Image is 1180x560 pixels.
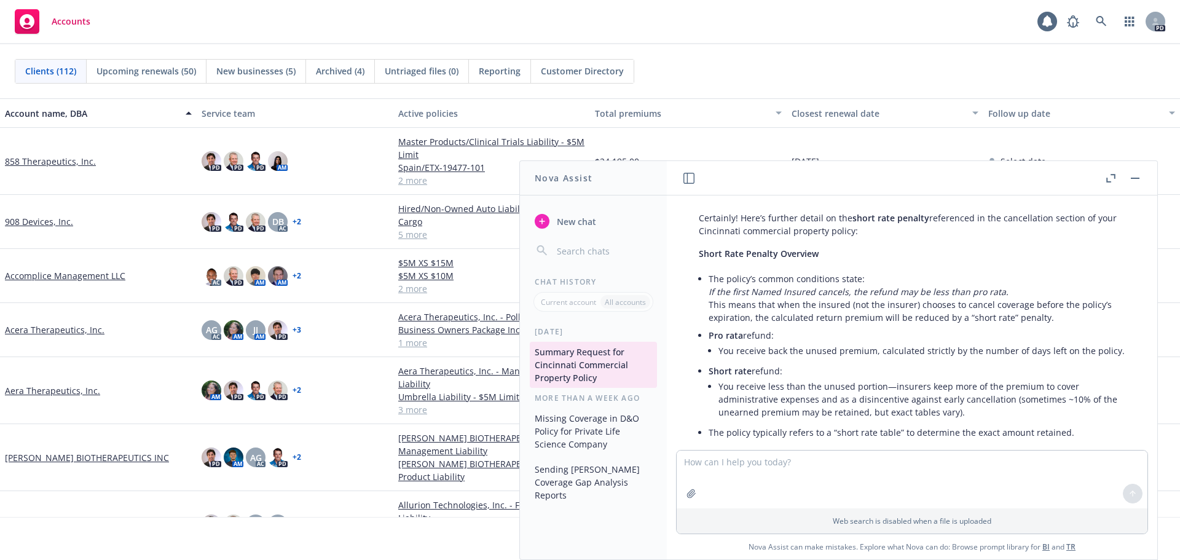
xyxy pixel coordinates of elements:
[398,215,585,228] a: Cargo
[224,320,243,340] img: photo
[398,202,585,215] a: Hired/Non-Owned Auto Liability
[479,65,521,77] span: Reporting
[5,215,73,228] a: 908 Devices, Inc.
[246,266,265,286] img: photo
[718,377,1125,421] li: You receive less than the unused portion—insurers keep more of the premium to cover administrativ...
[699,248,819,259] span: Short Rate Penalty Overview
[52,17,90,26] span: Accounts
[246,381,265,400] img: photo
[5,384,100,397] a: Aera Therapeutics, Inc.
[520,277,667,287] div: Chat History
[541,297,596,307] p: Current account
[268,320,288,340] img: photo
[268,448,288,467] img: photo
[718,342,1125,360] li: You receive back the unused premium, calculated strictly by the number of days left on the policy.
[246,151,265,171] img: photo
[385,65,458,77] span: Untriaged files (0)
[272,215,284,228] span: DB
[709,362,1125,424] li: refund:
[792,107,965,120] div: Closest renewal date
[202,381,221,400] img: photo
[293,218,301,226] a: + 2
[224,381,243,400] img: photo
[605,297,646,307] p: All accounts
[1001,155,1046,168] span: Select date
[268,151,288,171] img: photo
[554,215,596,228] span: New chat
[1042,542,1050,552] a: BI
[268,381,288,400] img: photo
[709,286,1009,298] em: If the first Named Insured cancels, the refund may be less than pro rata.
[709,326,1125,362] li: refund:
[224,515,243,534] img: photo
[197,98,393,128] button: Service team
[398,269,585,282] a: $5M XS $10M
[398,310,585,323] a: Acera Therapeutics, Inc. - Pollution
[530,459,657,505] button: Sending [PERSON_NAME] Coverage Gap Analysis Reports
[709,365,752,377] span: Short rate
[246,212,265,232] img: photo
[5,269,125,282] a: Accomplice Management LLC
[1061,9,1085,34] a: Report a Bug
[96,65,196,77] span: Upcoming renewals (50)
[202,515,221,534] img: photo
[699,211,1125,237] p: Certainly! Here’s further detail on the referenced in the cancellation section of your Cincinnati...
[1066,542,1076,552] a: TR
[520,326,667,337] div: [DATE]
[293,272,301,280] a: + 2
[541,65,624,77] span: Customer Directory
[293,326,301,334] a: + 3
[530,408,657,454] button: Missing Coverage in D&O Policy for Private Life Science Company
[398,336,585,349] a: 1 more
[1089,9,1114,34] a: Search
[216,65,296,77] span: New businesses (5)
[293,387,301,394] a: + 2
[5,107,178,120] div: Account name, DBA
[10,4,95,39] a: Accounts
[709,329,743,341] span: Pro rata
[398,432,585,457] a: [PERSON_NAME] BIOTHERAPEUTICS INC - Management Liability
[5,155,96,168] a: 858 Therapeutics, Inc.
[535,172,592,184] h1: Nova Assist
[224,151,243,171] img: photo
[224,448,243,467] img: photo
[672,534,1152,559] span: Nova Assist can make mistakes. Explore what Nova can do: Browse prompt library for and
[393,98,590,128] button: Active policies
[398,390,585,403] a: Umbrella Liability - $5M Limit
[398,457,585,483] a: [PERSON_NAME] BIOTHERAPEUTICS INC - Product Liability
[709,424,1125,441] li: The policy typically refers to a “short rate table” to determine the exact amount retained.
[398,107,585,120] div: Active policies
[595,155,639,168] span: $24,195.00
[202,448,221,467] img: photo
[1117,9,1142,34] a: Switch app
[250,451,262,464] span: AG
[224,212,243,232] img: photo
[988,107,1162,120] div: Follow up date
[202,151,221,171] img: photo
[398,161,585,174] a: Spain/ETX-19477-101
[398,228,585,241] a: 5 more
[983,98,1180,128] button: Follow up date
[202,266,221,286] img: photo
[595,107,768,120] div: Total premiums
[202,107,388,120] div: Service team
[792,155,819,168] span: [DATE]
[398,256,585,269] a: $5M XS $15M
[398,365,585,390] a: Aera Therapeutics, Inc. - Management Liability
[520,393,667,403] div: More than a week ago
[398,282,585,295] a: 2 more
[530,342,657,388] button: Summary Request for Cincinnati Commercial Property Policy
[202,212,221,232] img: photo
[224,266,243,286] img: photo
[398,323,585,336] a: Business Owners Package Incl $4M Umb
[398,135,585,161] a: Master Products/Clinical Trials Liability - $5M Limit
[25,65,76,77] span: Clients (112)
[398,403,585,416] a: 3 more
[554,242,652,259] input: Search chats
[852,212,929,224] span: short rate penalty
[293,454,301,461] a: + 2
[709,270,1125,326] li: The policy’s common conditions state: This means that when the insured (not the insurer) chooses ...
[5,451,169,464] a: [PERSON_NAME] BIOTHERAPEUTICS INC
[398,499,585,524] a: Allurion Technologies, Inc. - Fiduciary Liability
